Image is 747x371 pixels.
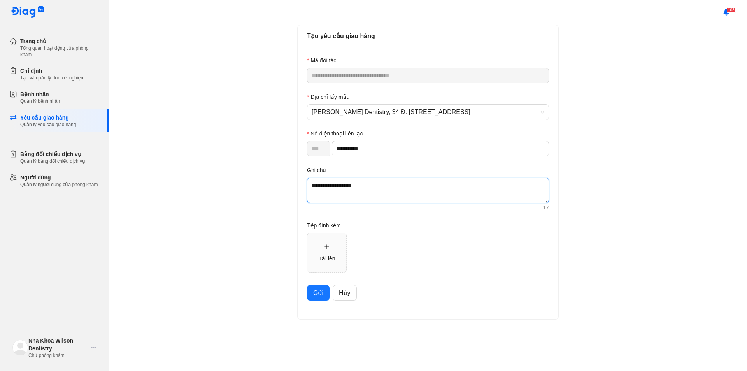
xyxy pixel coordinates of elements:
[20,174,98,181] div: Người dùng
[307,221,341,230] label: Tệp đính kèm
[312,105,544,120] span: Wilson Dentistry, 34 Đ. Nguyễn Thị Minh Khai, Đa Kao, Quận 1, Thành phố Hồ Chí Minh 70000
[20,181,98,188] div: Quản lý người dùng của phòng khám
[11,6,44,18] img: logo
[20,45,100,58] div: Tổng quan hoạt động của phòng khám
[307,166,326,174] label: Ghi chú
[20,75,84,81] div: Tạo và quản lý đơn xét nghiệm
[307,285,330,301] button: Gửi
[28,337,88,352] div: Nha Khoa Wilson Dentistry
[307,56,336,65] label: Mã đối tác
[20,121,76,128] div: Quản lý yêu cầu giao hàng
[12,340,28,355] img: logo
[20,150,85,158] div: Bảng đối chiếu dịch vụ
[28,352,88,359] div: Chủ phòng khám
[307,233,346,272] span: plusTải lên
[324,244,330,250] span: plus
[307,129,363,138] label: Số điện thoại liên lạc
[313,288,323,298] span: Gửi
[307,31,549,41] div: Tạo yêu cầu giao hàng
[20,37,100,45] div: Trang chủ
[20,90,60,98] div: Bệnh nhân
[20,98,60,104] div: Quản lý bệnh nhân
[727,7,736,13] span: 103
[307,93,349,101] label: Địa chỉ lấy mẫu
[333,285,357,301] button: Hủy
[20,67,84,75] div: Chỉ định
[339,288,351,298] span: Hủy
[318,254,335,263] div: Tải lên
[20,158,85,164] div: Quản lý bảng đối chiếu dịch vụ
[20,114,76,121] div: Yêu cầu giao hàng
